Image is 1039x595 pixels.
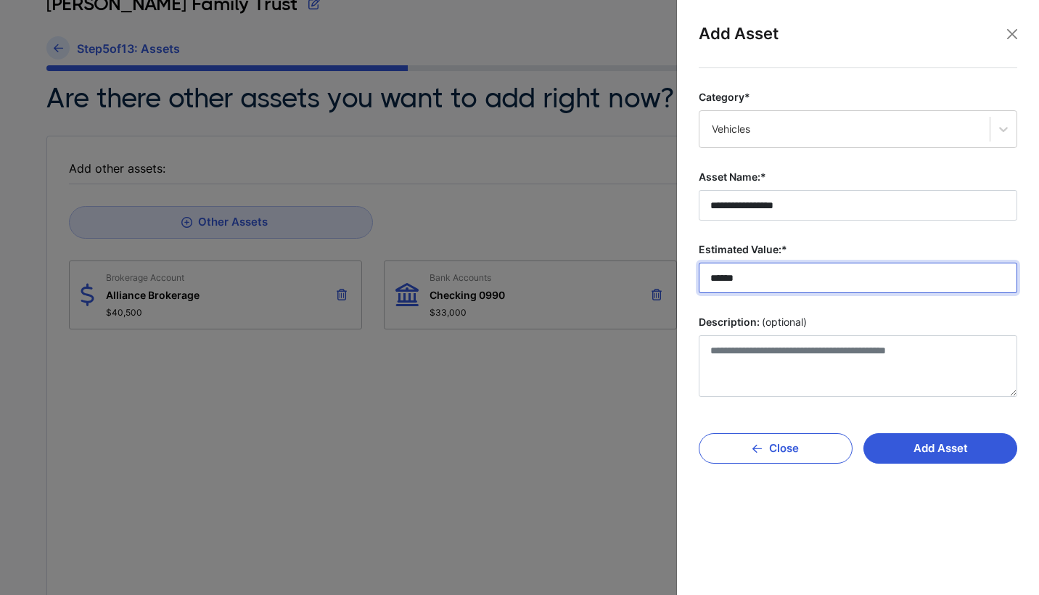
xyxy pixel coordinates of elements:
[699,22,1017,68] div: Add Asset
[863,433,1017,464] button: Add Asset
[699,315,1017,329] label: Description:
[1001,23,1023,45] button: Close
[699,90,1017,104] label: Category*
[712,122,977,136] div: Vehicles
[699,433,853,464] button: Close
[699,242,1017,257] label: Estimated Value:*
[762,315,807,329] span: (optional)
[699,170,1017,184] label: Asset Name:*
